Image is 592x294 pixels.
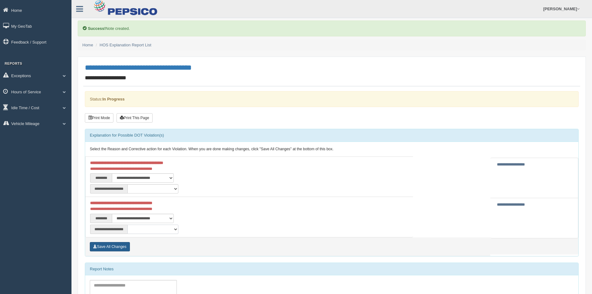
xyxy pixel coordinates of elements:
[85,113,113,123] button: Print Mode
[85,263,578,275] div: Report Notes
[82,43,93,47] a: Home
[90,242,130,251] button: Save
[102,97,125,101] strong: In Progress
[78,21,586,36] div: Note created.
[117,113,153,123] button: Print This Page
[85,91,579,107] div: Status:
[88,26,106,31] b: Success!
[100,43,151,47] a: HOS Explanation Report List
[85,129,578,142] div: Explanation for Possible DOT Violation(s)
[85,142,578,157] div: Select the Reason and Corrective action for each Violation. When you are done making changes, cli...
